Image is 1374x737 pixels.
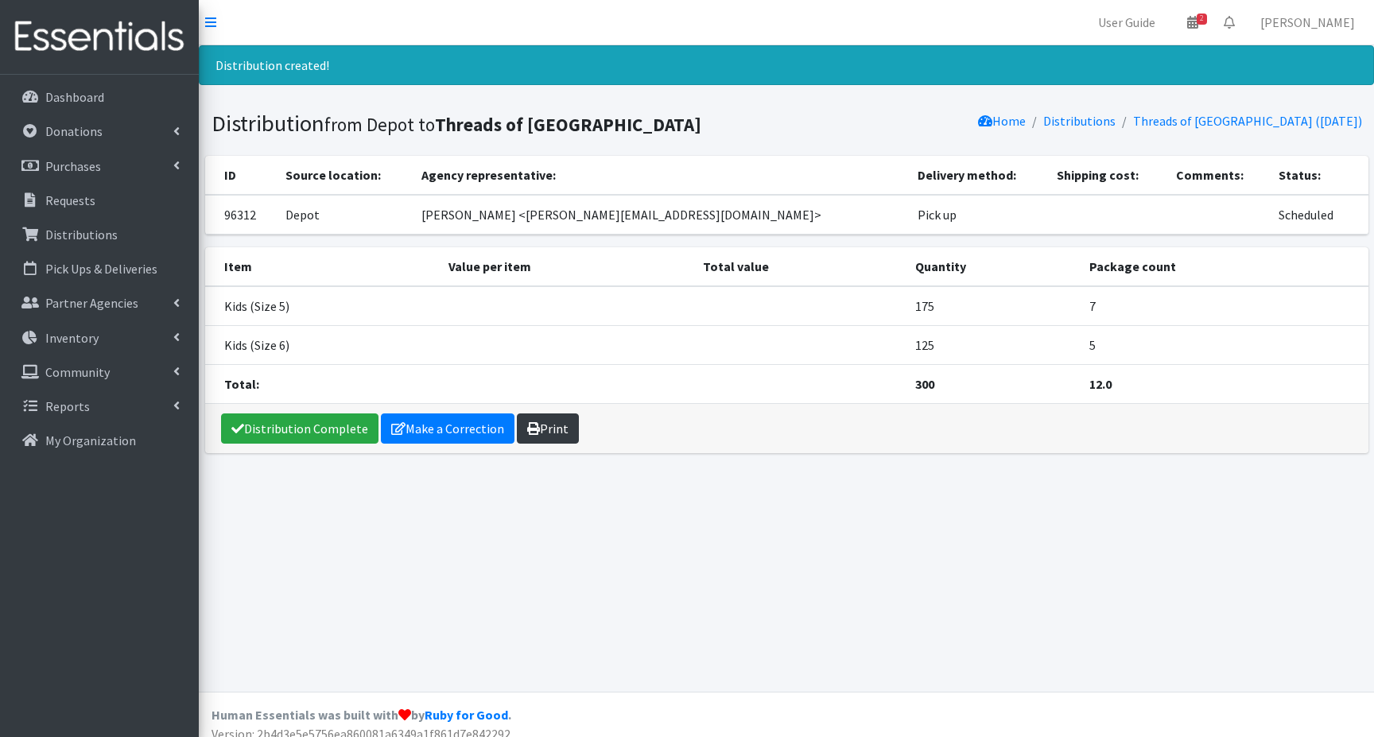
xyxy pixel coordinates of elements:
th: Agency representative: [412,156,908,195]
td: 7 [1080,286,1368,326]
a: Reports [6,390,192,422]
th: Value per item [439,247,693,286]
p: Pick Ups & Deliveries [45,261,157,277]
a: Dashboard [6,81,192,113]
div: Distribution created! [199,45,1374,85]
td: Kids (Size 6) [205,325,440,364]
td: 175 [906,286,1081,326]
th: ID [205,156,277,195]
a: Distributions [6,219,192,250]
h1: Distribution [212,110,781,138]
th: Delivery method: [908,156,1047,195]
th: Package count [1080,247,1368,286]
td: 5 [1080,325,1368,364]
a: Requests [6,184,192,216]
a: [PERSON_NAME] [1248,6,1368,38]
p: Purchases [45,158,101,174]
strong: Human Essentials was built with by . [212,707,511,723]
th: Item [205,247,440,286]
a: Distribution Complete [221,413,378,444]
span: 2 [1197,14,1207,25]
a: Ruby for Good [425,707,508,723]
a: My Organization [6,425,192,456]
a: User Guide [1085,6,1168,38]
a: Threads of [GEOGRAPHIC_DATA] ([DATE]) [1133,113,1362,129]
td: 125 [906,325,1081,364]
strong: Total: [224,376,259,392]
p: Donations [45,123,103,139]
p: Reports [45,398,90,414]
th: Total value [693,247,906,286]
img: HumanEssentials [6,10,192,64]
th: Shipping cost: [1047,156,1166,195]
a: Pick Ups & Deliveries [6,253,192,285]
a: Distributions [1043,113,1116,129]
p: Partner Agencies [45,295,138,311]
a: Purchases [6,150,192,182]
td: 96312 [205,195,277,235]
th: Quantity [906,247,1081,286]
a: Print [517,413,579,444]
a: Home [978,113,1026,129]
p: Inventory [45,330,99,346]
th: Comments: [1166,156,1269,195]
td: Kids (Size 5) [205,286,440,326]
p: My Organization [45,433,136,448]
td: [PERSON_NAME] <[PERSON_NAME][EMAIL_ADDRESS][DOMAIN_NAME]> [412,195,908,235]
strong: 300 [915,376,934,392]
a: Community [6,356,192,388]
p: Dashboard [45,89,104,105]
td: Depot [276,195,411,235]
a: Donations [6,115,192,147]
th: Source location: [276,156,411,195]
a: Make a Correction [381,413,514,444]
p: Distributions [45,227,118,242]
th: Status: [1269,156,1368,195]
a: Inventory [6,322,192,354]
p: Community [45,364,110,380]
b: Threads of [GEOGRAPHIC_DATA] [435,113,701,136]
small: from Depot to [324,113,701,136]
a: Partner Agencies [6,287,192,319]
td: Scheduled [1269,195,1368,235]
p: Requests [45,192,95,208]
strong: 12.0 [1089,376,1112,392]
td: Pick up [908,195,1047,235]
a: 2 [1174,6,1211,38]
